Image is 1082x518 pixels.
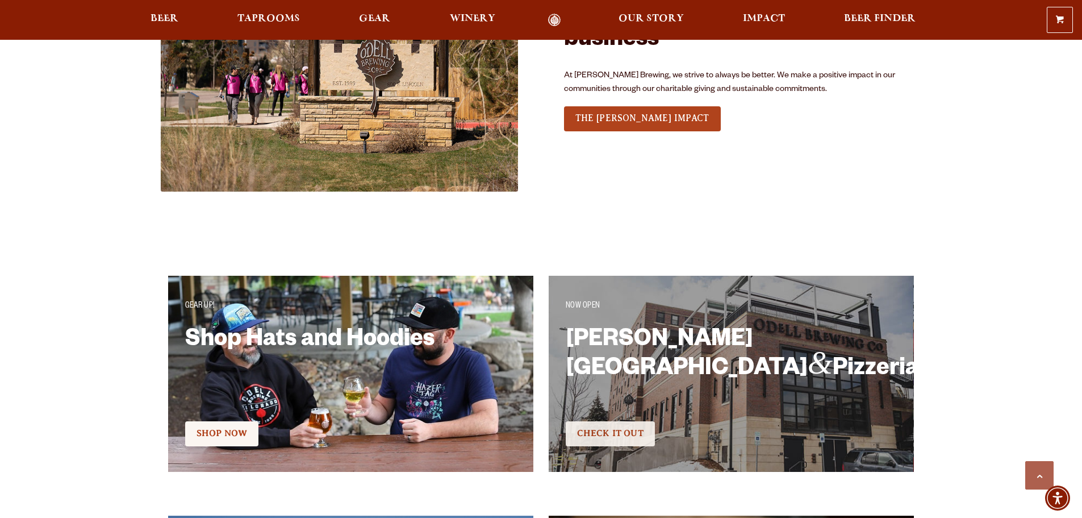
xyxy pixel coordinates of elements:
[533,14,576,27] a: Odell Home
[577,428,644,438] span: Check It Out
[143,14,186,27] a: Beer
[442,14,503,27] a: Winery
[837,14,923,27] a: Beer Finder
[185,421,258,446] a: Shop Now
[1045,486,1070,511] div: Accessibility Menu
[237,14,300,23] span: Taprooms
[743,14,785,23] span: Impact
[185,300,516,313] p: GEAR UP!
[151,14,178,23] span: Beer
[352,14,398,27] a: Gear
[185,328,456,401] h2: Shop Hats and Hoodies
[566,420,897,448] div: Check it Out
[844,14,916,23] span: Beer Finder
[450,14,495,23] span: Winery
[564,105,721,133] div: See Our Full LineUp
[566,421,655,446] a: Check It Out
[564,69,922,97] p: At [PERSON_NAME] Brewing, we strive to always be better. We make a positive impact in our communi...
[359,14,390,23] span: Gear
[185,420,516,448] div: Check it Out
[575,113,709,123] span: THE [PERSON_NAME] IMPACT
[197,428,247,438] span: Shop Now
[566,302,600,311] span: NOW OPEN
[736,14,792,27] a: Impact
[611,14,691,27] a: Our Story
[564,106,721,131] a: THE [PERSON_NAME] IMPACT
[1025,461,1054,490] a: Scroll to top
[566,328,836,401] h2: [PERSON_NAME][GEOGRAPHIC_DATA] Pizzeria
[230,14,307,27] a: Taprooms
[619,14,684,23] span: Our Story
[808,345,833,380] span: &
